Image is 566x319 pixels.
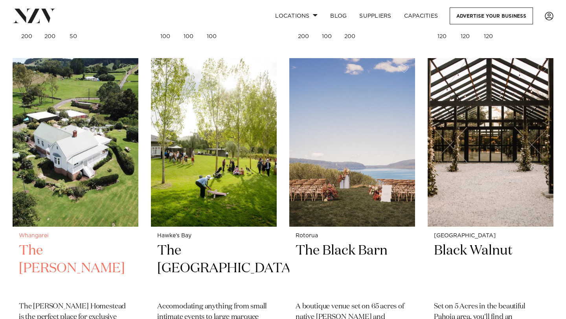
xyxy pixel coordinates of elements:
[296,242,409,295] h2: The Black Barn
[450,7,533,24] a: Advertise your business
[157,233,270,239] small: Hawke's Bay
[398,7,445,24] a: Capacities
[157,242,270,295] h2: The [GEOGRAPHIC_DATA]
[19,233,132,239] small: Whangarei
[13,9,55,23] img: nzv-logo.png
[353,7,397,24] a: SUPPLIERS
[269,7,324,24] a: Locations
[324,7,353,24] a: BLOG
[19,242,132,295] h2: The [PERSON_NAME]
[434,233,547,239] small: [GEOGRAPHIC_DATA]
[434,242,547,295] h2: Black Walnut
[296,233,409,239] small: Rotorua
